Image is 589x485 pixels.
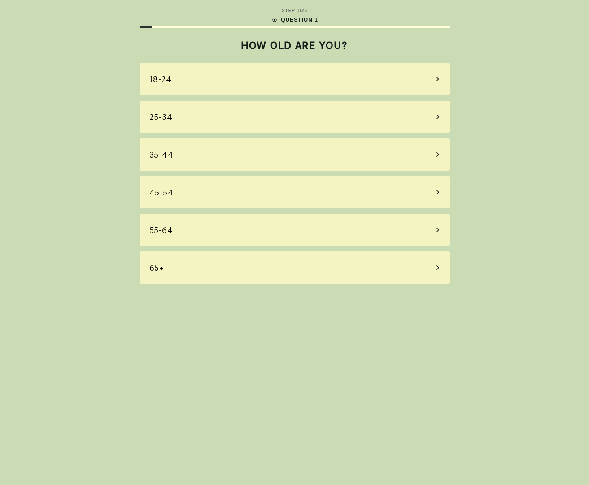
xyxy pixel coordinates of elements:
[149,73,172,85] div: 18-24
[149,149,174,161] div: 35-44
[149,224,173,236] div: 55-64
[149,262,164,274] div: 65+
[282,7,307,14] div: STEP 1 / 25
[149,111,173,123] div: 25-34
[271,16,318,24] div: QUESTION 1
[149,186,174,198] div: 45-54
[140,40,450,51] h2: HOW OLD ARE YOU?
